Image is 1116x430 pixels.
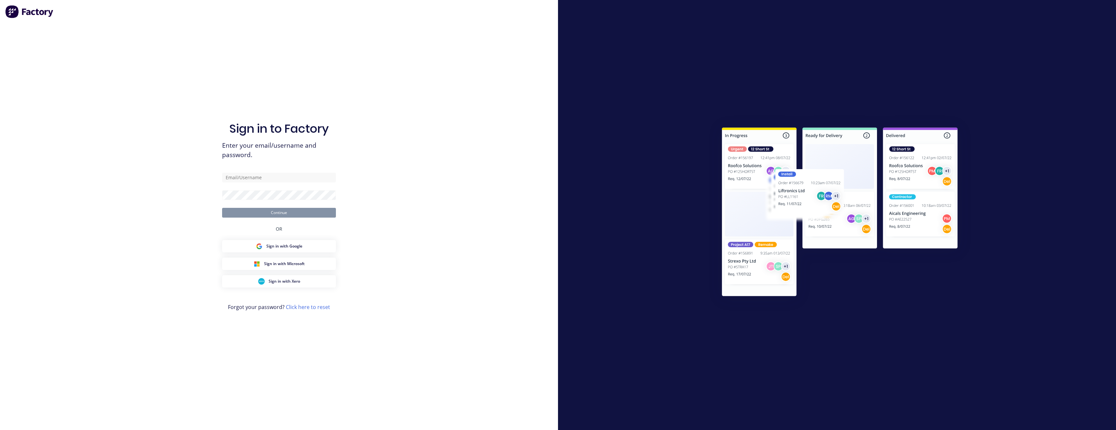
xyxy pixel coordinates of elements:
[286,303,330,311] a: Click here to reset
[222,208,336,218] button: Continue
[5,5,54,18] img: Factory
[222,141,336,160] span: Enter your email/username and password.
[222,258,336,270] button: Microsoft Sign inSign in with Microsoft
[264,261,305,267] span: Sign in with Microsoft
[254,261,260,267] img: Microsoft Sign in
[228,303,330,311] span: Forgot your password?
[258,278,265,285] img: Xero Sign in
[256,243,262,249] img: Google Sign in
[266,243,302,249] span: Sign in with Google
[222,240,336,252] button: Google Sign inSign in with Google
[222,173,336,182] input: Email/Username
[222,275,336,288] button: Xero Sign inSign in with Xero
[269,278,300,284] span: Sign in with Xero
[708,114,972,312] img: Sign in
[276,218,282,240] div: OR
[229,122,329,136] h1: Sign in to Factory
